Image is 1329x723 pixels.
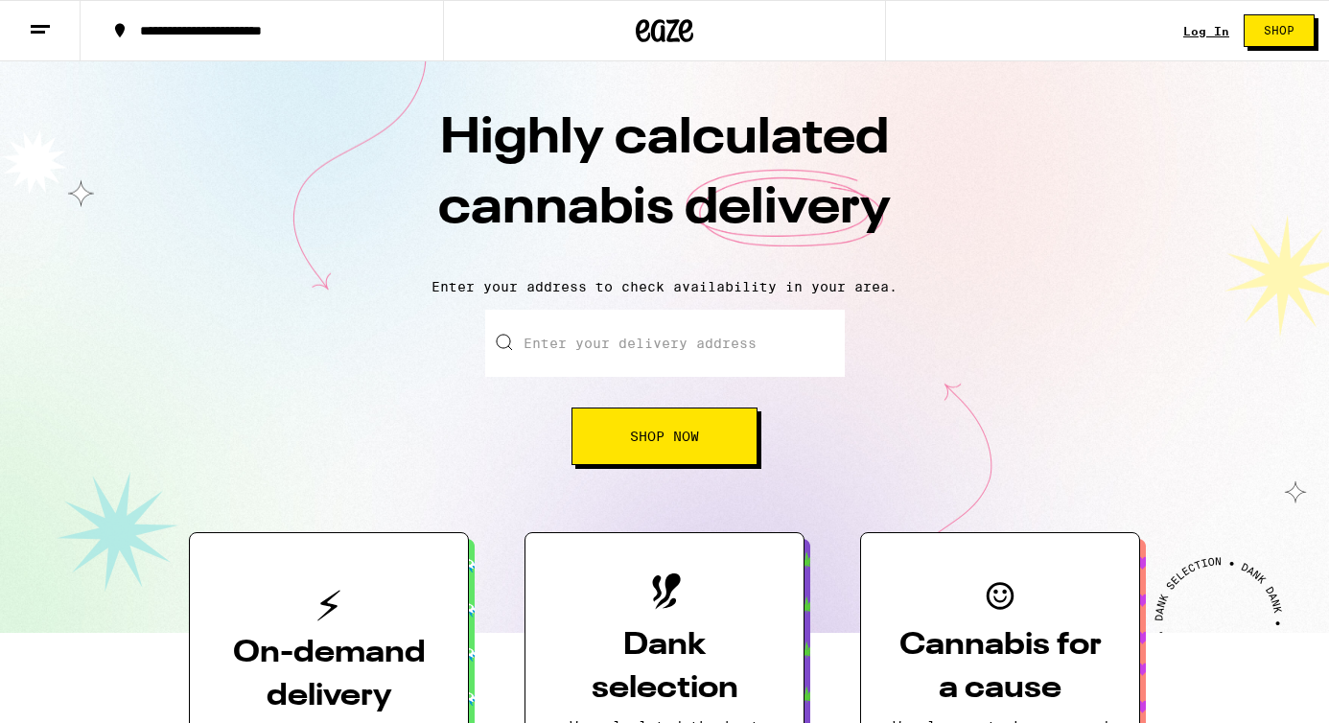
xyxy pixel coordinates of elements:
button: Shop [1244,14,1315,47]
input: Enter your delivery address [485,310,845,377]
p: Enter your address to check availability in your area. [19,279,1310,294]
span: Shop Now [630,430,699,443]
h3: On-demand delivery [221,632,437,718]
h3: Cannabis for a cause [892,624,1108,711]
h1: Highly calculated cannabis delivery [329,105,1000,264]
h3: Dank selection [556,624,773,711]
a: Shop [1229,14,1329,47]
button: Shop Now [571,408,758,465]
span: Shop [1264,25,1294,36]
a: Log In [1183,25,1229,37]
